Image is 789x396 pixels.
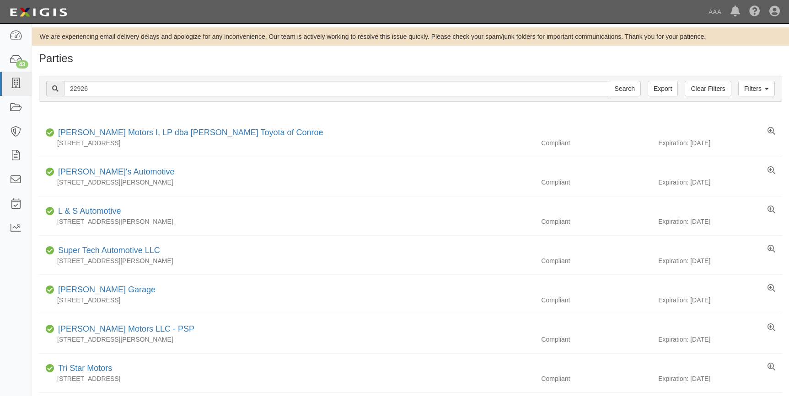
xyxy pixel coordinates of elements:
div: 43 [16,60,28,69]
a: View results summary [768,245,775,254]
div: [STREET_ADDRESS][PERSON_NAME] [39,178,534,187]
i: Compliant [46,287,54,293]
div: Compliant [534,374,658,383]
div: Expiration: [DATE] [658,256,782,265]
div: Compliant [534,217,658,226]
a: View results summary [768,127,775,136]
div: Compliant [534,178,658,187]
a: Tri Star Motors [58,364,112,373]
div: Tony Gullo Motors I, LP dba Gullo Toyota of Conroe [54,127,323,139]
div: Compliant [534,296,658,305]
a: Clear Filters [685,81,731,96]
div: Glen's Automotive [54,166,175,178]
a: L & S Automotive [58,206,121,216]
div: Expiration: [DATE] [658,374,782,383]
div: We are experiencing email delivery delays and apologize for any inconvenience. Our team is active... [32,32,789,41]
a: [PERSON_NAME]'s Automotive [58,167,175,176]
div: Compliant [534,256,658,265]
div: Super Tech Automotive LLC [54,245,160,257]
div: Expiration: [DATE] [658,138,782,148]
div: L & S Automotive [54,206,121,217]
a: View results summary [768,166,775,175]
i: Compliant [46,208,54,215]
div: Kittle's Garage [54,284,156,296]
i: Compliant [46,248,54,254]
div: Tri Star Motors [54,363,112,375]
div: Expiration: [DATE] [658,217,782,226]
i: Compliant [46,169,54,175]
a: Export [648,81,678,96]
div: Expiration: [DATE] [658,178,782,187]
div: [STREET_ADDRESS][PERSON_NAME] [39,335,534,344]
a: AAA [704,3,726,21]
a: [PERSON_NAME] Motors LLC - PSP [58,324,194,333]
div: [STREET_ADDRESS] [39,138,534,148]
div: Frankie McCoy Motors LLC - PSP [54,323,194,335]
a: View results summary [768,323,775,333]
div: Expiration: [DATE] [658,296,782,305]
i: Compliant [46,130,54,136]
i: Compliant [46,326,54,333]
a: View results summary [768,363,775,372]
div: [STREET_ADDRESS][PERSON_NAME] [39,256,534,265]
a: View results summary [768,284,775,293]
div: Compliant [534,138,658,148]
img: logo-5460c22ac91f19d4615b14bd174203de0afe785f0fc80cf4dbbc73dc1793850b.png [7,4,70,21]
div: [STREET_ADDRESS][PERSON_NAME] [39,217,534,226]
i: Compliant [46,365,54,372]
a: [PERSON_NAME] Garage [58,285,156,294]
div: [STREET_ADDRESS] [39,296,534,305]
input: Search [609,81,641,96]
a: Filters [738,81,775,96]
a: View results summary [768,206,775,215]
a: [PERSON_NAME] Motors I, LP dba [PERSON_NAME] Toyota of Conroe [58,128,323,137]
div: Compliant [534,335,658,344]
div: [STREET_ADDRESS] [39,374,534,383]
i: Help Center - Complianz [749,6,760,17]
a: Super Tech Automotive LLC [58,246,160,255]
div: Expiration: [DATE] [658,335,782,344]
h1: Parties [39,53,782,64]
input: Search [64,81,609,96]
